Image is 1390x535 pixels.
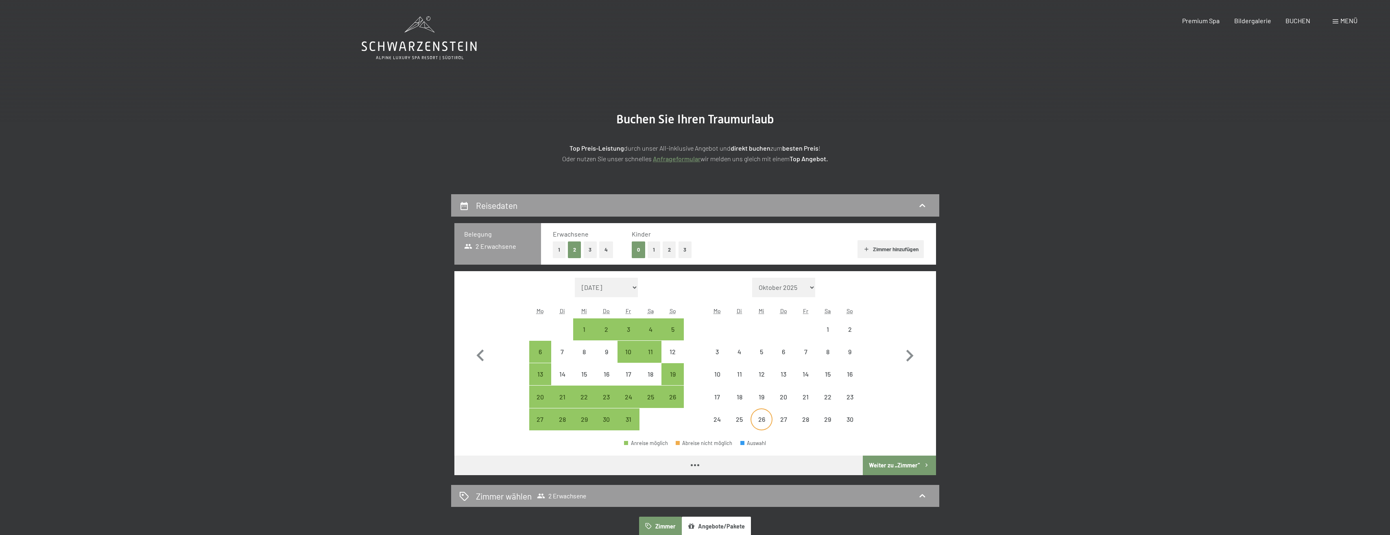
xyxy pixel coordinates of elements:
span: Buchen Sie Ihren Traumurlaub [616,112,774,126]
div: Anreise nicht möglich [751,408,772,430]
div: 24 [618,394,639,414]
div: 21 [552,394,572,414]
div: 15 [574,371,594,391]
div: Anreise möglich [551,408,573,430]
abbr: Montag [537,307,544,314]
div: Anreise möglich [661,386,683,408]
p: durch unser All-inklusive Angebot und zum ! Oder nutzen Sie unser schnelles wir melden uns gleich... [492,143,899,164]
abbr: Freitag [803,307,808,314]
div: 4 [729,349,750,369]
h2: Reisedaten [476,200,517,210]
button: 1 [553,241,565,258]
div: Anreise möglich [596,386,618,408]
div: 19 [662,371,683,391]
div: Wed Nov 12 2025 [751,363,772,385]
div: Anreise nicht möglich [729,341,751,363]
div: 30 [596,416,617,436]
div: 16 [596,371,617,391]
div: Sun Oct 12 2025 [661,341,683,363]
div: Anreise nicht möglich [573,341,595,363]
div: Anreise nicht möglich [751,363,772,385]
div: Wed Nov 05 2025 [751,341,772,363]
div: Anreise möglich [661,318,683,340]
div: Thu Nov 13 2025 [772,363,794,385]
div: Anreise möglich [596,408,618,430]
div: Fri Nov 28 2025 [794,408,816,430]
div: Anreise möglich [624,441,668,446]
div: Sat Oct 04 2025 [639,318,661,340]
div: 29 [818,416,838,436]
div: 27 [530,416,550,436]
div: Sat Nov 01 2025 [817,318,839,340]
div: Anreise nicht möglich [794,363,816,385]
div: 8 [574,349,594,369]
div: Sat Nov 29 2025 [817,408,839,430]
div: 10 [618,349,639,369]
div: Anreise nicht möglich [661,341,683,363]
div: Anreise möglich [551,386,573,408]
abbr: Donnerstag [780,307,787,314]
div: Anreise nicht möglich [772,341,794,363]
div: 6 [530,349,550,369]
div: Anreise nicht möglich [639,363,661,385]
div: Thu Oct 30 2025 [596,408,618,430]
div: Anreise möglich [529,363,551,385]
div: 3 [618,326,639,346]
div: 31 [618,416,639,436]
div: 24 [707,416,727,436]
div: Wed Nov 26 2025 [751,408,772,430]
div: 2 [596,326,617,346]
div: Wed Nov 19 2025 [751,386,772,408]
div: Anreise möglich [596,318,618,340]
strong: besten Preis [782,144,818,152]
div: Anreise möglich [639,341,661,363]
abbr: Donnerstag [603,307,610,314]
div: Anreise nicht möglich [839,318,861,340]
div: 4 [640,326,661,346]
div: Anreise nicht möglich [839,363,861,385]
div: 26 [751,416,772,436]
div: Sun Nov 16 2025 [839,363,861,385]
strong: Top Preis-Leistung [570,144,624,152]
div: Sun Nov 02 2025 [839,318,861,340]
a: Premium Spa [1182,17,1220,24]
div: Anreise möglich [639,318,661,340]
div: Thu Oct 09 2025 [596,341,618,363]
div: Anreise nicht möglich [551,363,573,385]
div: Sun Oct 19 2025 [661,363,683,385]
div: 14 [552,371,572,391]
div: Thu Oct 02 2025 [596,318,618,340]
div: Tue Nov 18 2025 [729,386,751,408]
div: Wed Oct 29 2025 [573,408,595,430]
div: Sat Nov 08 2025 [817,341,839,363]
div: Tue Nov 04 2025 [729,341,751,363]
div: 12 [751,371,772,391]
strong: direkt buchen [731,144,770,152]
div: Wed Oct 08 2025 [573,341,595,363]
div: Tue Nov 11 2025 [729,363,751,385]
a: BUCHEN [1285,17,1310,24]
div: Anreise nicht möglich [839,386,861,408]
div: Sun Nov 09 2025 [839,341,861,363]
div: 21 [795,394,816,414]
div: Anreise möglich [573,408,595,430]
div: Mon Nov 24 2025 [706,408,728,430]
div: Wed Oct 15 2025 [573,363,595,385]
div: 5 [751,349,772,369]
div: 25 [729,416,750,436]
h3: Belegung [464,230,531,239]
div: Sat Oct 18 2025 [639,363,661,385]
div: Anreise nicht möglich [817,363,839,385]
div: Fri Oct 24 2025 [618,386,639,408]
div: Anreise nicht möglich [839,341,861,363]
button: 2 [568,241,581,258]
div: Anreise nicht möglich [817,408,839,430]
div: 16 [840,371,860,391]
div: Anreise nicht möglich [794,341,816,363]
div: Anreise nicht möglich [551,341,573,363]
abbr: Samstag [825,307,831,314]
abbr: Samstag [648,307,654,314]
span: Erwachsene [553,230,589,238]
div: 23 [840,394,860,414]
div: Thu Oct 23 2025 [596,386,618,408]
